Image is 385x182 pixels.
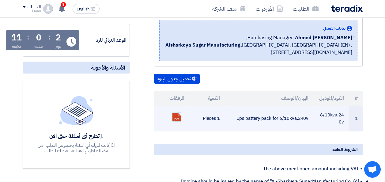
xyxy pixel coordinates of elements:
[251,2,288,16] a: الأوردرات
[81,37,126,44] div: الموعد النهائي للرد
[313,106,349,131] td: 6/10kva,240v
[313,91,349,106] th: الكود/الموديل
[295,34,352,41] span: ِAhmed [PERSON_NAME]
[332,146,358,153] span: الشروط العامة
[331,5,363,12] img: Teradix logo
[246,34,293,41] span: Purchasing Manager,
[56,33,61,42] div: 2
[28,5,41,10] div: الحساب
[207,2,251,16] a: ملف الشركة
[91,64,125,71] span: الأسئلة والأجوبة
[32,132,121,139] div: لم تطرح أي أسئلة حتى الآن
[323,25,345,32] span: بيانات العميل
[73,4,100,14] button: English
[172,113,221,150] a: _1757398909329.pdf
[27,32,29,43] div: :
[23,9,41,13] div: Emad
[59,96,93,125] img: empty_state_list.svg
[189,91,225,106] th: الكمية
[160,163,363,175] li: • The above mentioned amount including VAT.
[154,91,190,106] th: المرفقات
[225,91,313,106] th: البيان/الوصف
[55,43,61,50] div: يوم
[48,32,50,43] div: :
[288,2,323,16] a: الطلبات
[165,41,242,49] b: Alsharkeya Sugar Manufacturing,
[154,74,200,84] button: تحميل جدول البنود
[225,106,313,131] td: Ups battery pack for 6/10kva,240v
[43,4,53,14] img: profile_test.png
[11,33,22,42] div: 11
[189,106,225,131] td: 1 Pieces
[77,7,89,11] span: English
[349,106,363,131] td: 1
[61,2,66,7] span: 8
[12,43,21,50] div: دقيقة
[34,43,43,50] div: ساعة
[364,161,381,178] div: Open chat
[32,142,121,154] div: اذا كانت لديك أي اسئلة بخصوص الطلب, من فضلك اطرحها هنا بعد قبولك للطلب
[349,91,363,106] th: #
[36,33,41,42] div: 0
[164,41,352,56] span: [GEOGRAPHIC_DATA], [GEOGRAPHIC_DATA] (EN) ,[STREET_ADDRESS][DOMAIN_NAME]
